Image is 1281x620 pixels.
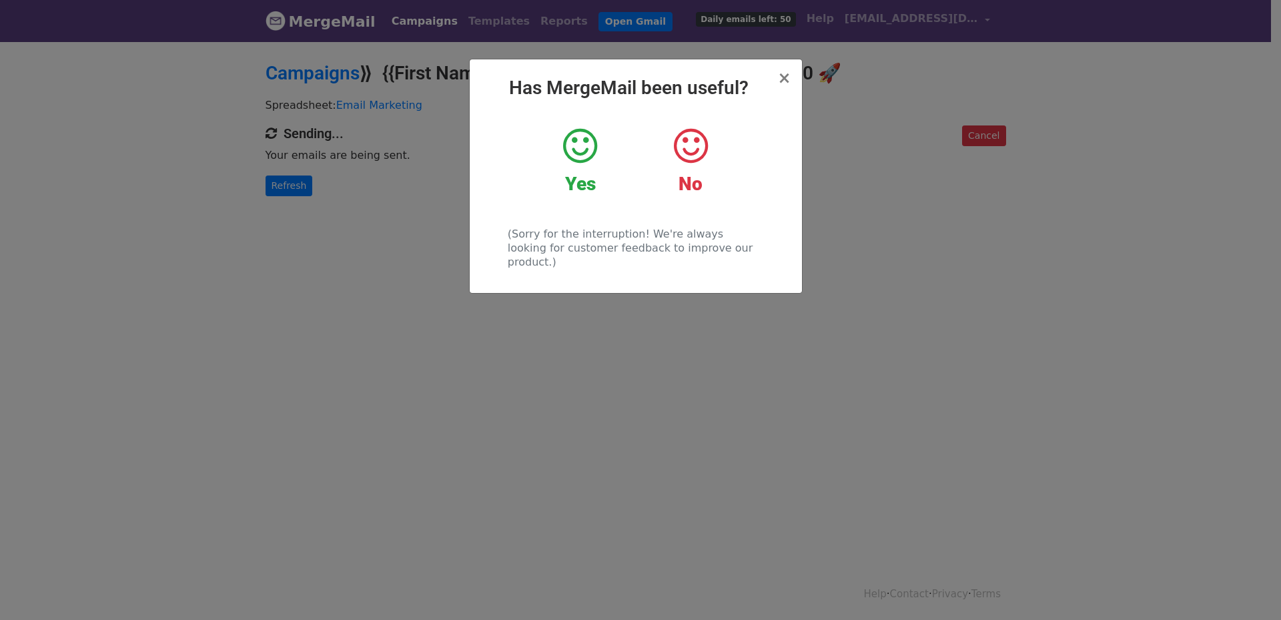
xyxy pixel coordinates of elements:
[645,126,735,196] a: No
[480,77,791,99] h2: Has MergeMail been useful?
[777,70,791,86] button: Close
[777,69,791,87] span: ×
[508,227,763,269] p: (Sorry for the interruption! We're always looking for customer feedback to improve our product.)
[535,126,625,196] a: Yes
[565,173,596,195] strong: Yes
[679,173,703,195] strong: No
